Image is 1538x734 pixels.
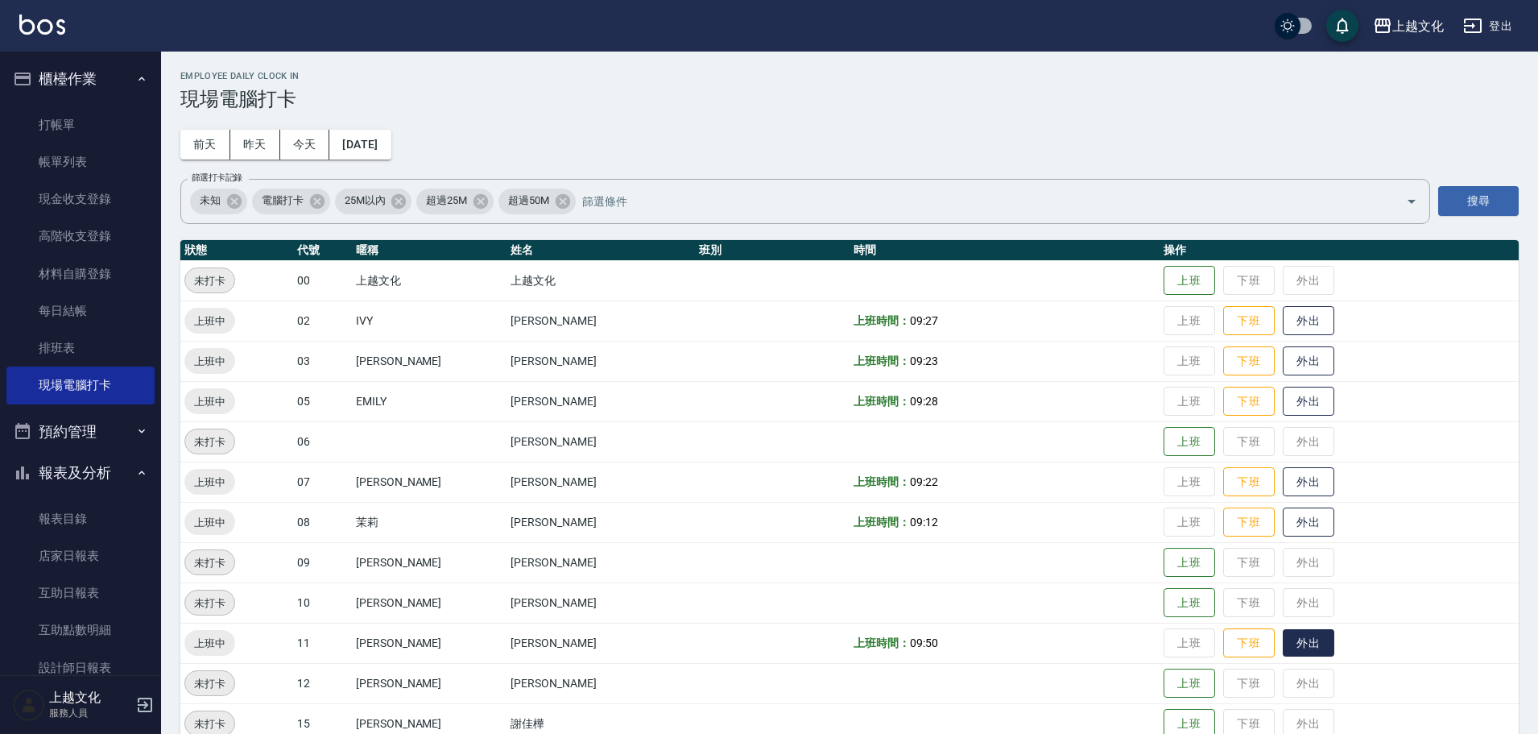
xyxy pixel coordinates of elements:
button: 今天 [280,130,330,160]
td: EMILY [352,381,506,421]
button: 櫃檯作業 [6,58,155,100]
td: 茉莉 [352,502,506,542]
button: 下班 [1223,508,1275,537]
td: 11 [293,623,352,663]
td: 00 [293,260,352,301]
td: [PERSON_NAME] [506,663,695,703]
button: 外出 [1283,629,1334,657]
span: 25M以內 [335,193,395,209]
button: 外出 [1283,346,1334,376]
span: 上班中 [184,474,235,491]
b: 上班時間： [854,475,910,488]
button: save [1326,10,1358,42]
span: 09:28 [910,395,938,408]
div: 25M以內 [335,189,412,214]
td: 02 [293,301,352,341]
div: 超過25M [416,189,494,214]
button: [DATE] [329,130,391,160]
span: 09:50 [910,637,938,649]
td: 06 [293,421,352,462]
th: 姓名 [506,240,695,261]
th: 暱稱 [352,240,506,261]
a: 現場電腦打卡 [6,367,155,404]
td: [PERSON_NAME] [352,542,506,583]
button: 下班 [1223,346,1275,376]
span: 未知 [190,193,230,209]
span: 未打卡 [185,272,234,289]
button: 上班 [1164,588,1215,618]
span: 未打卡 [185,554,234,571]
button: 前天 [180,130,230,160]
button: 下班 [1223,628,1275,658]
b: 上班時間： [854,355,910,367]
td: [PERSON_NAME] [352,341,506,381]
div: 上越文化 [1392,16,1444,36]
p: 服務人員 [49,706,131,720]
th: 時間 [850,240,1160,261]
a: 材料自購登錄 [6,255,155,292]
a: 帳單列表 [6,143,155,180]
div: 超過50M [498,189,576,214]
a: 現金收支登錄 [6,180,155,218]
td: 03 [293,341,352,381]
td: 12 [293,663,352,703]
td: [PERSON_NAME] [506,462,695,502]
td: [PERSON_NAME] [352,663,506,703]
label: 篩選打卡記錄 [192,172,242,184]
td: 08 [293,502,352,542]
span: 上班中 [184,635,235,652]
button: 報表及分析 [6,452,155,494]
span: 上班中 [184,393,235,410]
b: 上班時間： [854,395,910,408]
td: [PERSON_NAME] [506,502,695,542]
img: Person [13,689,45,721]
span: 09:27 [910,314,938,327]
button: 上班 [1164,427,1215,457]
th: 操作 [1160,240,1519,261]
button: 下班 [1223,467,1275,497]
span: 上班中 [184,313,235,330]
h2: Employee Daily Clock In [180,71,1519,81]
a: 設計師日報表 [6,649,155,686]
span: 超過50M [498,193,559,209]
span: 上班中 [184,353,235,370]
button: Open [1399,189,1424,214]
button: 搜尋 [1438,186,1519,216]
th: 代號 [293,240,352,261]
span: 未打卡 [185,715,234,732]
td: [PERSON_NAME] [506,301,695,341]
button: 下班 [1223,306,1275,336]
button: 上越文化 [1366,10,1450,43]
td: 07 [293,462,352,502]
a: 打帳單 [6,106,155,143]
td: [PERSON_NAME] [352,462,506,502]
span: 09:23 [910,355,938,367]
td: [PERSON_NAME] [506,381,695,421]
a: 報表目錄 [6,500,155,537]
a: 高階收支登錄 [6,218,155,255]
span: 電腦打卡 [252,193,313,209]
td: 10 [293,583,352,623]
div: 未知 [190,189,247,214]
td: 上越文化 [352,260,506,301]
span: 未打卡 [185,595,234,612]
span: 09:12 [910,516,938,529]
span: 上班中 [184,514,235,531]
td: [PERSON_NAME] [506,623,695,663]
h5: 上越文化 [49,690,131,706]
td: [PERSON_NAME] [352,583,506,623]
a: 互助點數明細 [6,612,155,649]
td: [PERSON_NAME] [506,341,695,381]
button: 上班 [1164,669,1215,699]
td: 09 [293,542,352,583]
button: 外出 [1283,508,1334,537]
th: 狀態 [180,240,293,261]
button: 外出 [1283,306,1334,336]
td: [PERSON_NAME] [506,542,695,583]
button: 上班 [1164,548,1215,578]
button: 昨天 [230,130,280,160]
td: [PERSON_NAME] [506,583,695,623]
a: 排班表 [6,330,155,367]
div: 電腦打卡 [252,189,330,214]
img: Logo [19,15,65,35]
